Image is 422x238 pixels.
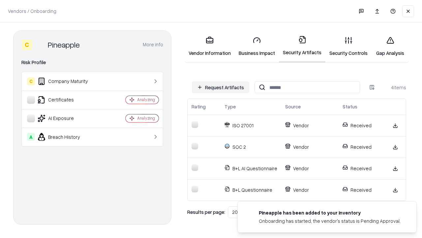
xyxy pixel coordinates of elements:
[343,103,357,110] div: Status
[225,103,236,110] div: Type
[259,209,401,216] div: Pineapple has been added to your inventory
[27,77,106,85] div: Company Maturity
[27,133,106,141] div: Breach History
[343,143,381,150] p: Received
[192,103,206,110] div: Rating
[343,122,381,129] p: Received
[285,122,335,129] p: Vendor
[259,218,401,224] div: Onboarding has started, the vendor's status is Pending Approval.
[285,165,335,172] p: Vendor
[225,186,277,193] p: B+L Questionnaire
[285,186,335,193] p: Vendor
[48,39,80,50] div: Pineapple
[27,133,35,141] div: A
[279,30,325,62] a: Security Artifacts
[343,165,381,172] p: Received
[372,31,409,62] a: Gap Analysis
[137,97,155,102] div: Analyzing
[137,115,155,121] div: Analyzing
[285,143,335,150] p: Vendor
[8,8,56,15] p: Vendors / Onboarding
[225,143,277,150] p: SOC 2
[21,39,32,50] div: C
[27,96,106,104] div: Certificates
[185,31,235,62] a: Vendor Information
[285,103,301,110] div: Source
[380,84,406,91] div: 4 items
[225,122,277,129] p: ISO 27001
[192,81,249,93] button: Request Artifacts
[187,209,225,216] p: Results per page:
[246,209,254,217] img: pineappleenergy.com
[27,77,35,85] div: C
[27,114,106,122] div: AI Exposure
[225,165,277,172] p: B+L AI Questionnaire
[143,39,163,51] button: More info
[235,31,279,62] a: Business Impact
[343,186,381,193] p: Received
[35,39,45,50] img: Pineapple
[325,31,372,62] a: Security Controls
[21,59,163,66] div: Risk Profile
